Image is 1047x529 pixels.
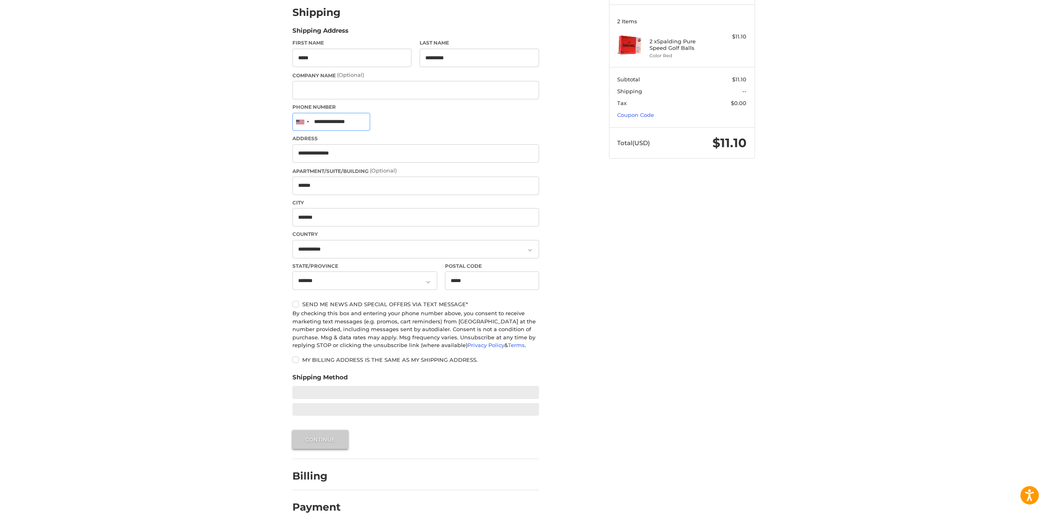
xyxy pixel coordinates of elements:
h4: 2 x Spalding Pure Speed Golf Balls [649,38,712,52]
li: Color Red [649,52,712,59]
label: State/Province [292,262,437,270]
div: United States: +1 [293,113,312,131]
label: Company Name [292,71,539,79]
h3: 2 Items [617,18,746,25]
label: My billing address is the same as my shipping address. [292,356,539,363]
h2: Billing [292,470,340,482]
iframe: Google Customer Reviews [980,507,1047,529]
a: Terms [508,342,525,348]
span: Total (USD) [617,139,650,147]
h2: Shipping [292,6,341,19]
h2: Payment [292,501,341,513]
div: By checking this box and entering your phone number above, you consent to receive marketing text ... [292,309,539,350]
span: Tax [617,100,627,106]
span: $0.00 [731,100,746,106]
legend: Shipping Address [292,26,348,39]
span: -- [742,88,746,94]
span: $11.10 [732,76,746,83]
a: Privacy Policy [467,342,504,348]
label: First Name [292,39,412,47]
label: Address [292,135,539,142]
label: Apartment/Suite/Building [292,167,539,175]
span: Subtotal [617,76,640,83]
span: $11.10 [712,135,746,150]
div: $11.10 [714,33,746,41]
label: Country [292,231,539,238]
a: Coupon Code [617,112,654,118]
legend: Shipping Method [292,373,348,386]
small: (Optional) [370,167,397,174]
label: Phone Number [292,103,539,111]
span: Shipping [617,88,642,94]
small: (Optional) [337,72,364,78]
label: Postal Code [445,262,539,270]
label: Last Name [420,39,539,47]
label: Send me news and special offers via text message* [292,301,539,307]
label: City [292,199,539,206]
button: Continue [292,430,348,449]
